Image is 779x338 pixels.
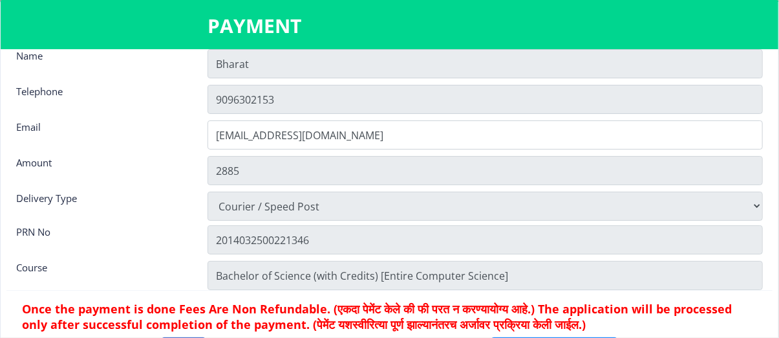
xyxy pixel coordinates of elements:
[22,301,757,332] h6: Once the payment is done Fees Are Non Refundable. (एकदा पेमेंट केले की फी परत न करण्यायोग्य आहे.)...
[208,156,763,185] input: Amount
[6,120,198,146] div: Email
[6,156,198,182] div: Amount
[208,13,571,39] h3: PAYMENT
[6,49,198,75] div: Name
[208,49,763,78] input: Name
[208,261,763,290] input: Zipcode
[6,261,198,287] div: Course
[208,85,763,114] input: Telephone
[6,225,198,251] div: PRN No
[6,192,198,218] div: Delivery Type
[6,85,198,111] div: Telephone
[208,120,763,150] input: Email
[208,225,763,254] input: Zipcode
